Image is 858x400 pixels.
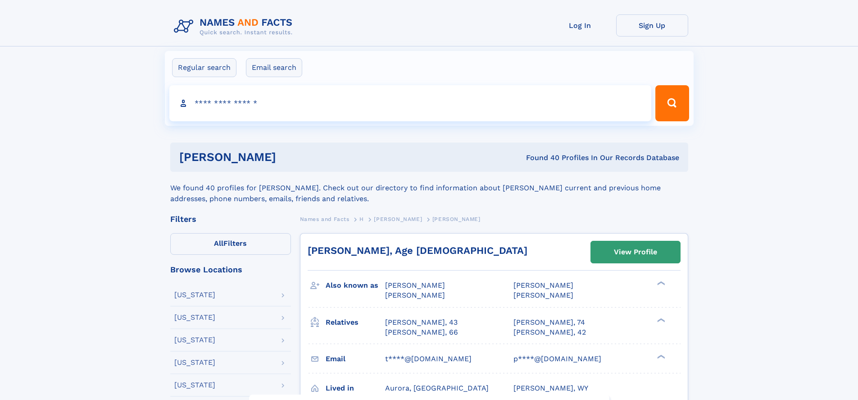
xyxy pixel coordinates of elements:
div: Filters [170,215,291,223]
div: ❯ [655,354,666,359]
div: ❯ [655,280,666,286]
span: Aurora, [GEOGRAPHIC_DATA] [385,384,489,392]
div: [US_STATE] [174,382,215,389]
span: [PERSON_NAME] [513,281,573,290]
span: [PERSON_NAME] [513,291,573,299]
h3: Also known as [326,278,385,293]
span: [PERSON_NAME] [385,291,445,299]
h3: Email [326,351,385,367]
span: [PERSON_NAME], WY [513,384,588,392]
label: Filters [170,233,291,255]
img: Logo Names and Facts [170,14,300,39]
a: [PERSON_NAME], 42 [513,327,586,337]
a: View Profile [591,241,680,263]
div: ❯ [655,317,666,323]
div: Found 40 Profiles In Our Records Database [401,153,679,163]
a: Sign Up [616,14,688,37]
div: Browse Locations [170,266,291,274]
label: Regular search [172,58,236,77]
span: [PERSON_NAME] [385,281,445,290]
button: Search Button [655,85,689,121]
h3: Relatives [326,315,385,330]
a: [PERSON_NAME] [374,213,422,225]
span: All [214,239,223,248]
input: search input [169,85,652,121]
a: [PERSON_NAME], 43 [385,317,458,327]
a: [PERSON_NAME], 66 [385,327,458,337]
div: [US_STATE] [174,291,215,299]
a: H [359,213,364,225]
a: Names and Facts [300,213,350,225]
div: [US_STATE] [174,359,215,366]
a: [PERSON_NAME], 74 [513,317,585,327]
div: [US_STATE] [174,336,215,344]
h1: [PERSON_NAME] [179,152,401,163]
div: [US_STATE] [174,314,215,321]
a: [PERSON_NAME], Age [DEMOGRAPHIC_DATA] [308,245,527,256]
h3: Lived in [326,381,385,396]
span: [PERSON_NAME] [374,216,422,222]
a: Log In [544,14,616,37]
label: Email search [246,58,302,77]
span: H [359,216,364,222]
span: [PERSON_NAME] [432,216,481,222]
div: View Profile [614,242,657,262]
div: We found 40 profiles for [PERSON_NAME]. Check out our directory to find information about [PERSON... [170,172,688,204]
